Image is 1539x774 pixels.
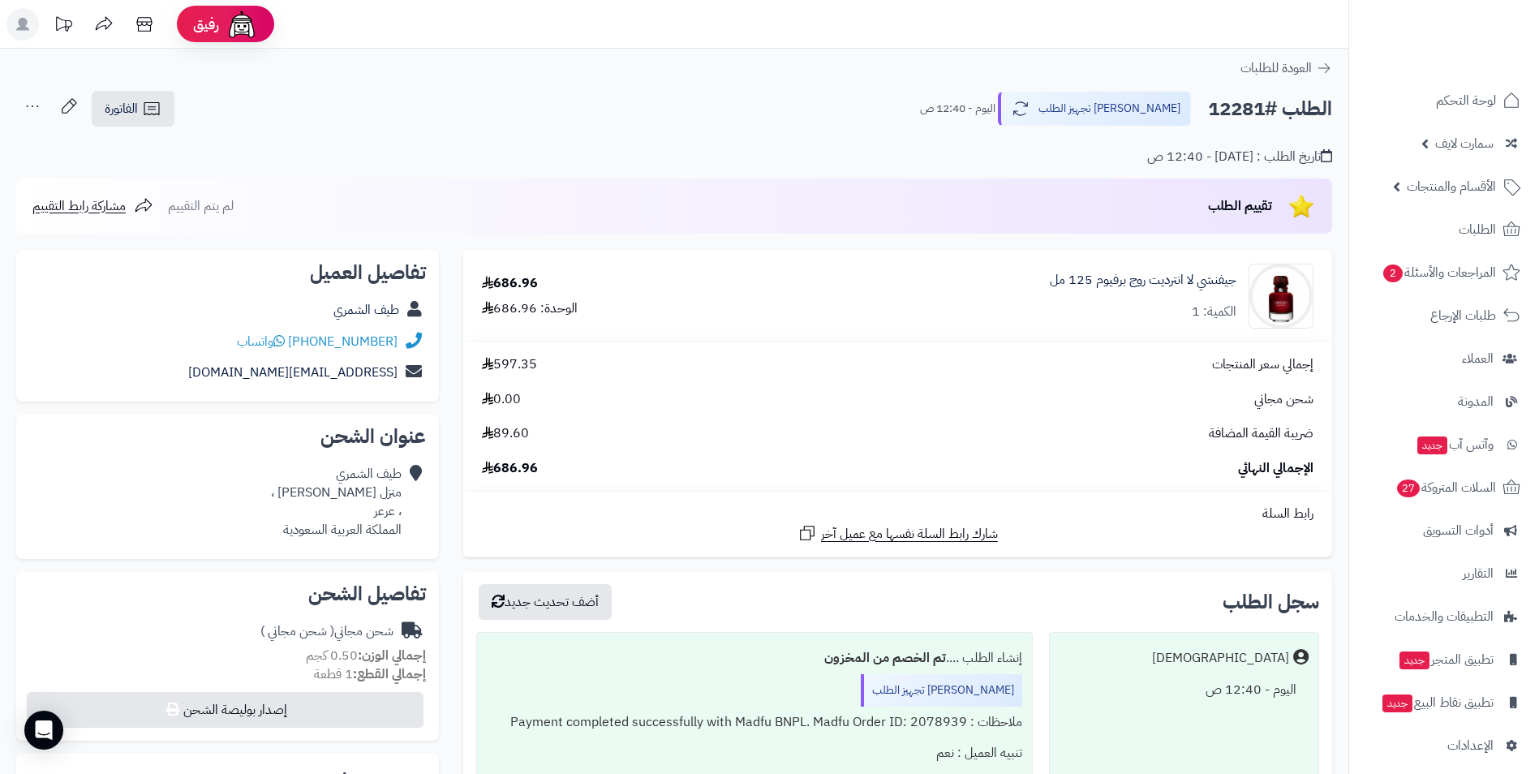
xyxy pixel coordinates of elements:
[1395,476,1496,499] span: السلات المتروكة
[1423,519,1494,542] span: أدوات التسويق
[1359,683,1529,722] a: تطبيق نقاط البيعجديد
[1407,175,1496,198] span: الأقسام والمنتجات
[1254,390,1313,409] span: شحن مجاني
[1208,196,1272,216] span: تقييم الطلب
[168,196,234,216] span: لم يتم التقييم
[24,711,63,750] div: Open Intercom Messenger
[1359,554,1529,593] a: التقارير
[314,664,426,684] small: 1 قطعة
[1359,296,1529,335] a: طلبات الإرجاع
[92,91,174,127] a: الفاتورة
[288,332,398,351] a: [PHONE_NUMBER]
[43,8,84,45] a: تحديثات المنصة
[1359,81,1529,120] a: لوحة التحكم
[29,263,426,282] h2: تفاصيل العميل
[482,459,538,478] span: 686.96
[1359,425,1529,464] a: وآتس آبجديد
[1416,433,1494,456] span: وآتس آب
[1399,651,1429,669] span: جديد
[1359,597,1529,636] a: التطبيقات والخدمات
[1359,640,1529,679] a: تطبيق المتجرجديد
[998,92,1191,126] button: [PERSON_NAME] تجهيز الطلب
[1429,12,1524,46] img: logo-2.png
[358,646,426,665] strong: إجمالي الوزن:
[353,664,426,684] strong: إجمالي القطع:
[482,274,538,293] div: 686.96
[1223,592,1319,612] h3: سجل الطلب
[487,643,1022,674] div: إنشاء الطلب ....
[105,99,138,118] span: الفاتورة
[1462,347,1494,370] span: العملاء
[861,674,1022,707] div: [PERSON_NAME] تجهيز الطلب
[27,692,423,728] button: إصدار بوليصة الشحن
[470,505,1326,523] div: رابط السلة
[260,622,393,641] div: شحن مجاني
[188,363,398,382] a: [EMAIL_ADDRESS][DOMAIN_NAME]
[29,427,426,446] h2: عنوان الشحن
[1152,649,1289,668] div: [DEMOGRAPHIC_DATA]
[1208,92,1332,126] h2: الطلب #12281
[824,648,946,668] b: تم الخصم من المخزون
[479,584,612,620] button: أضف تحديث جديد
[29,584,426,604] h2: تفاصيل الشحن
[1359,511,1529,550] a: أدوات التسويق
[1240,58,1332,78] a: العودة للطلبات
[487,737,1022,769] div: تنبيه العميل : نعم
[1383,264,1403,282] span: 2
[237,332,285,351] a: واتساب
[1417,436,1447,454] span: جديد
[482,355,537,374] span: 597.35
[797,523,998,544] a: شارك رابط السلة نفسها مع عميل آخر
[1430,304,1496,327] span: طلبات الإرجاع
[1212,355,1313,374] span: إجمالي سعر المنتجات
[1382,694,1412,712] span: جديد
[1359,726,1529,765] a: الإعدادات
[1458,390,1494,413] span: المدونة
[1398,648,1494,671] span: تطبيق المتجر
[1436,89,1496,112] span: لوحة التحكم
[333,300,399,320] a: طيف الشمري
[1359,468,1529,507] a: السلات المتروكة27
[482,424,529,443] span: 89.60
[1463,562,1494,585] span: التقارير
[1382,261,1496,284] span: المراجعات والأسئلة
[306,646,426,665] small: 0.50 كجم
[1359,253,1529,292] a: المراجعات والأسئلة2
[1238,459,1313,478] span: الإجمالي النهائي
[482,390,521,409] span: 0.00
[1192,303,1236,321] div: الكمية: 1
[226,8,258,41] img: ai-face.png
[1397,479,1420,497] span: 27
[1240,58,1312,78] span: العودة للطلبات
[32,196,153,216] a: مشاركة رابط التقييم
[1435,132,1494,155] span: سمارت لايف
[32,196,126,216] span: مشاركة رابط التقييم
[1381,691,1494,714] span: تطبيق نقاط البيع
[1395,605,1494,628] span: التطبيقات والخدمات
[1447,734,1494,757] span: الإعدادات
[1249,264,1313,329] img: 1636618976-3274872428058_1-90x90.jpg
[1359,339,1529,378] a: العملاء
[821,525,998,544] span: شارك رابط السلة نفسها مع عميل آخر
[260,621,334,641] span: ( شحن مجاني )
[271,465,402,539] div: طيف الشمري منزل [PERSON_NAME] ، ، عرعر المملكة العربية السعودية
[920,101,995,117] small: اليوم - 12:40 ص
[1459,218,1496,241] span: الطلبات
[1147,148,1332,166] div: تاريخ الطلب : [DATE] - 12:40 ص
[193,15,219,34] span: رفيق
[1209,424,1313,443] span: ضريبة القيمة المضافة
[1060,674,1309,706] div: اليوم - 12:40 ص
[1050,271,1236,290] a: جيفنشي لا انترديت روج برفيوم 125 مل
[1359,210,1529,249] a: الطلبات
[1359,382,1529,421] a: المدونة
[487,707,1022,738] div: ملاحظات : Payment completed successfully with Madfu BNPL. Madfu Order ID: 2078939
[482,299,578,318] div: الوحدة: 686.96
